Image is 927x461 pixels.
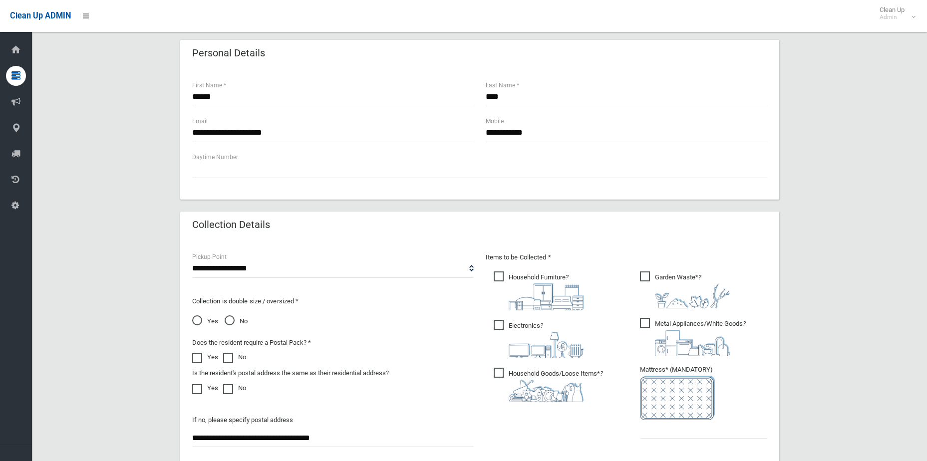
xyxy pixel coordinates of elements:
img: 4fd8a5c772b2c999c83690221e5242e0.png [655,283,730,308]
span: Household Furniture [494,271,584,310]
label: No [223,382,246,394]
p: Items to be Collected * [486,251,767,263]
span: Clean Up ADMIN [10,11,71,20]
span: Metal Appliances/White Goods [640,318,746,356]
span: Household Goods/Loose Items* [494,368,603,402]
label: Is the resident's postal address the same as their residential address? [192,367,389,379]
span: Clean Up [875,6,915,21]
label: Does the resident require a Postal Pack? * [192,337,311,349]
span: Mattress* (MANDATORY) [640,366,767,420]
img: 36c1b0289cb1767239cdd3de9e694f19.png [655,330,730,356]
label: Yes [192,382,218,394]
i: ? [509,273,584,310]
span: Electronics [494,320,584,358]
img: b13cc3517677393f34c0a387616ef184.png [509,380,584,402]
label: If no, please specify postal address [192,414,293,426]
span: Garden Waste* [640,271,730,308]
span: Yes [192,315,218,327]
label: No [223,351,246,363]
p: Collection is double size / oversized * [192,295,474,307]
header: Personal Details [180,43,277,63]
img: e7408bece873d2c1783593a074e5cb2f.png [640,376,715,420]
span: No [225,315,248,327]
img: aa9efdbe659d29b613fca23ba79d85cb.png [509,283,584,310]
img: 394712a680b73dbc3d2a6a3a7ffe5a07.png [509,332,584,358]
i: ? [655,273,730,308]
i: ? [509,322,584,358]
header: Collection Details [180,215,282,234]
small: Admin [880,13,905,21]
i: ? [655,320,746,356]
label: Yes [192,351,218,363]
i: ? [509,370,603,402]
